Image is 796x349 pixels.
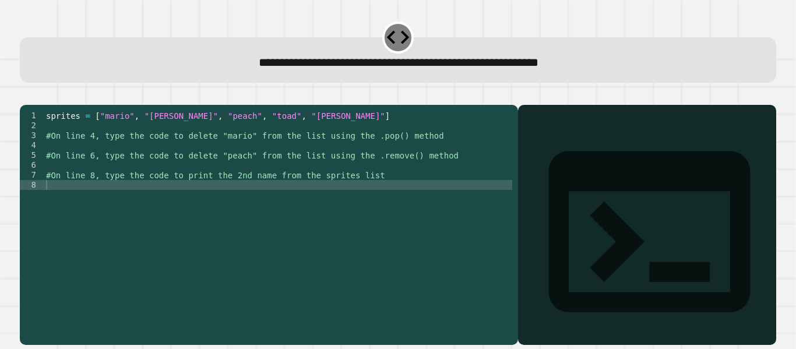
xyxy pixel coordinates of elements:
div: 5 [20,150,44,160]
div: 2 [20,121,44,131]
div: 4 [20,140,44,150]
div: 8 [20,180,44,190]
div: 1 [20,111,44,121]
div: 7 [20,170,44,180]
div: 3 [20,131,44,140]
div: 6 [20,160,44,170]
